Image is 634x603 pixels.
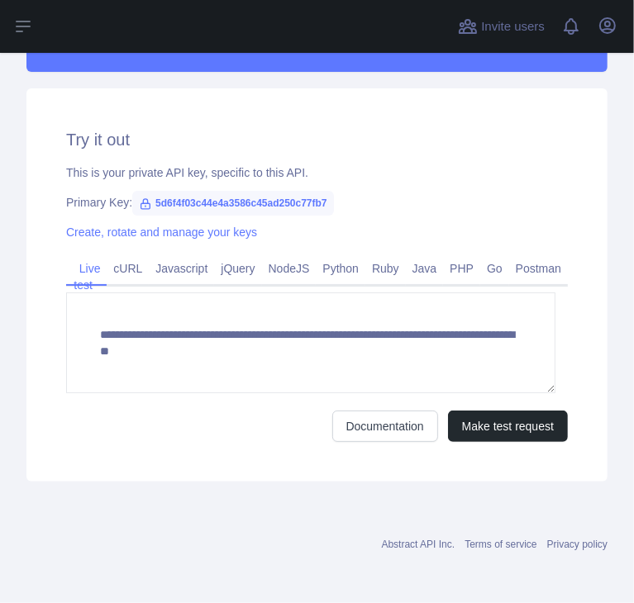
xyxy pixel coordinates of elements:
a: Privacy policy [547,539,608,550]
a: Ruby [365,255,406,282]
a: cURL [107,255,149,282]
a: PHP [443,255,480,282]
a: jQuery [214,255,261,282]
a: Python [316,255,365,282]
span: Invite users [481,17,545,36]
a: Javascript [149,255,214,282]
a: NodeJS [262,255,317,282]
h2: Try it out [66,128,568,151]
a: Abstract API Inc. [382,539,455,550]
a: Create, rotate and manage your keys [66,226,257,239]
a: Go [480,255,509,282]
a: Postman [509,255,568,282]
button: Make test request [448,411,568,442]
a: Terms of service [465,539,536,550]
div: This is your private API key, specific to this API. [66,164,568,181]
button: Invite users [455,13,548,40]
a: Documentation [332,411,438,442]
span: 5d6f4f03c44e4a3586c45ad250c77fb7 [132,191,334,216]
div: Primary Key: [66,194,568,211]
a: Java [406,255,444,282]
a: Live test [73,255,101,298]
